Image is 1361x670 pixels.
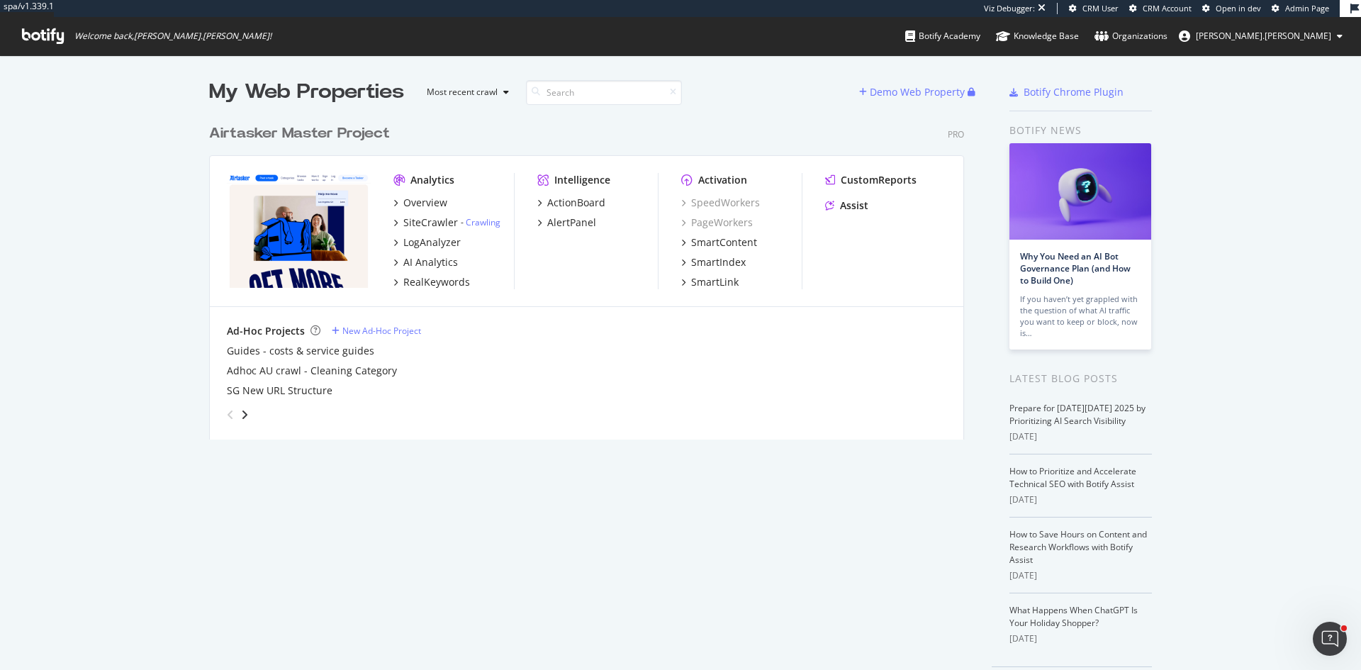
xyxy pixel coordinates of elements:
[209,123,390,144] div: Airtasker Master Project
[227,344,374,358] a: Guides - costs & service guides
[825,199,868,213] a: Assist
[1196,30,1331,42] span: lou.aldrin
[554,173,610,187] div: Intelligence
[537,196,605,210] a: ActionBoard
[1009,528,1147,566] a: How to Save Hours on Content and Research Workflows with Botify Assist
[1009,632,1152,645] div: [DATE]
[461,216,500,228] div: -
[681,235,757,250] a: SmartContent
[948,128,964,140] div: Pro
[681,275,739,289] a: SmartLink
[1202,3,1261,14] a: Open in dev
[984,3,1035,14] div: Viz Debugger:
[403,255,458,269] div: AI Analytics
[905,17,980,55] a: Botify Academy
[227,173,371,288] img: www.airtasker.com
[403,235,461,250] div: LogAnalyzer
[427,88,498,96] div: Most recent crawl
[825,173,917,187] a: CustomReports
[691,255,746,269] div: SmartIndex
[227,384,332,398] a: SG New URL Structure
[996,29,1079,43] div: Knowledge Base
[1272,3,1329,14] a: Admin Page
[1009,371,1152,386] div: Latest Blog Posts
[698,173,747,187] div: Activation
[1094,17,1167,55] a: Organizations
[1009,143,1151,240] img: Why You Need an AI Bot Governance Plan (and How to Build One)
[1009,123,1152,138] div: Botify news
[1216,3,1261,13] span: Open in dev
[547,196,605,210] div: ActionBoard
[393,255,458,269] a: AI Analytics
[1009,604,1138,629] a: What Happens When ChatGPT Is Your Holiday Shopper?
[227,324,305,338] div: Ad-Hoc Projects
[410,173,454,187] div: Analytics
[332,325,421,337] a: New Ad-Hoc Project
[1009,465,1136,490] a: How to Prioritize and Accelerate Technical SEO with Botify Assist
[526,80,682,105] input: Search
[74,30,271,42] span: Welcome back, [PERSON_NAME].[PERSON_NAME] !
[870,85,965,99] div: Demo Web Property
[209,123,396,144] a: Airtasker Master Project
[403,216,458,230] div: SiteCrawler
[905,29,980,43] div: Botify Academy
[841,173,917,187] div: CustomReports
[996,17,1079,55] a: Knowledge Base
[1020,250,1131,286] a: Why You Need an AI Bot Governance Plan (and How to Build One)
[1020,294,1141,339] div: If you haven’t yet grappled with the question of what AI traffic you want to keep or block, now is…
[1129,3,1192,14] a: CRM Account
[681,255,746,269] a: SmartIndex
[1143,3,1192,13] span: CRM Account
[342,325,421,337] div: New Ad-Hoc Project
[547,216,596,230] div: AlertPanel
[1094,29,1167,43] div: Organizations
[1009,569,1152,582] div: [DATE]
[1009,402,1146,427] a: Prepare for [DATE][DATE] 2025 by Prioritizing AI Search Visibility
[681,216,753,230] a: PageWorkers
[393,275,470,289] a: RealKeywords
[221,403,240,426] div: angle-left
[859,86,968,98] a: Demo Web Property
[1009,493,1152,506] div: [DATE]
[840,199,868,213] div: Assist
[227,364,397,378] a: Adhoc AU crawl - Cleaning Category
[1069,3,1119,14] a: CRM User
[209,106,975,440] div: grid
[1009,85,1124,99] a: Botify Chrome Plugin
[537,216,596,230] a: AlertPanel
[393,235,461,250] a: LogAnalyzer
[403,275,470,289] div: RealKeywords
[859,81,968,104] button: Demo Web Property
[1313,622,1347,656] iframe: Intercom live chat
[403,196,447,210] div: Overview
[1009,430,1152,443] div: [DATE]
[466,216,500,228] a: Crawling
[393,216,500,230] a: SiteCrawler- Crawling
[1082,3,1119,13] span: CRM User
[1167,25,1354,48] button: [PERSON_NAME].[PERSON_NAME]
[415,81,515,104] button: Most recent crawl
[691,235,757,250] div: SmartContent
[240,408,250,422] div: angle-right
[1024,85,1124,99] div: Botify Chrome Plugin
[393,196,447,210] a: Overview
[209,78,404,106] div: My Web Properties
[691,275,739,289] div: SmartLink
[1285,3,1329,13] span: Admin Page
[681,196,760,210] a: SpeedWorkers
